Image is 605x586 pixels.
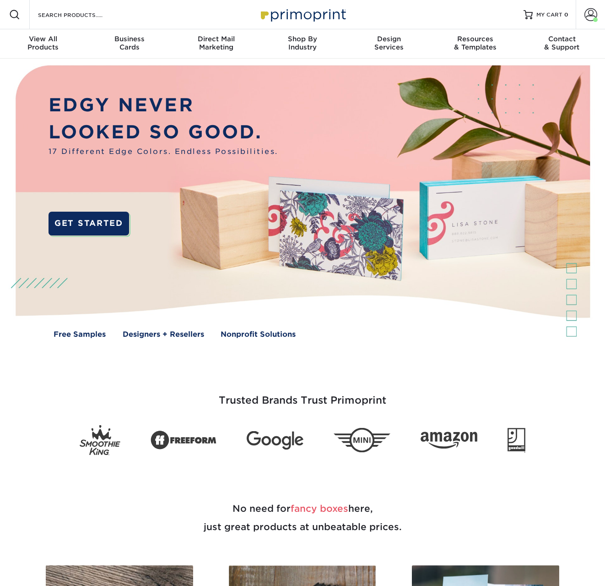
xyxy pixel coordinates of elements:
a: BusinessCards [86,29,173,59]
div: & Templates [432,35,519,51]
a: Nonprofit Solutions [221,329,296,340]
a: Designers + Resellers [123,329,204,340]
span: Business [86,35,173,43]
img: Google [247,431,303,449]
span: Direct Mail [173,35,259,43]
span: Shop By [259,35,346,43]
span: 0 [564,11,568,18]
img: Goodwill [508,428,525,453]
span: 17 Different Edge Colors. Endless Possibilities. [49,146,278,157]
input: SEARCH PRODUCTS..... [37,9,126,20]
img: Freeform [151,426,216,455]
a: Direct MailMarketing [173,29,259,59]
a: GET STARTED [49,212,129,235]
span: fancy boxes [291,503,348,514]
a: DesignServices [346,29,432,59]
a: Shop ByIndustry [259,29,346,59]
a: Contact& Support [519,29,605,59]
a: Free Samples [54,329,106,340]
div: Marketing [173,35,259,51]
span: MY CART [536,11,562,19]
h2: No need for here, just great products at unbeatable prices. [35,477,570,558]
span: Design [346,35,432,43]
div: Services [346,35,432,51]
div: & Support [519,35,605,51]
h3: Trusted Brands Trust Primoprint [35,372,570,417]
p: EDGY NEVER [49,92,278,119]
span: Resources [432,35,519,43]
img: Amazon [421,432,477,449]
a: Resources& Templates [432,29,519,59]
div: Cards [86,35,173,51]
p: LOOKED SO GOOD. [49,119,278,146]
img: Mini [334,427,390,453]
img: Smoothie King [80,425,120,455]
img: Primoprint [257,5,348,24]
span: Contact [519,35,605,43]
div: Industry [259,35,346,51]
